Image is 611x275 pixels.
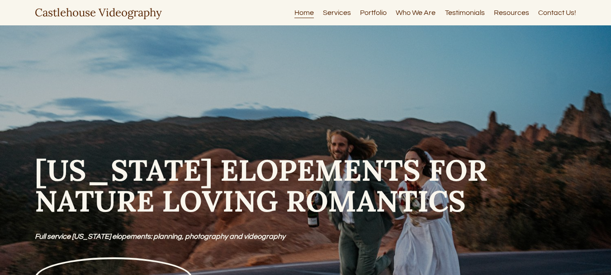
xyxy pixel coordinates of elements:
a: Resources [494,6,529,19]
em: Full service [US_STATE] elopements: planning, photography and videography [35,233,285,240]
a: Castlehouse Videography [35,5,162,19]
a: Portfolio [360,6,387,19]
a: Testimonials [445,6,485,19]
a: Who We Are [396,6,436,19]
a: Contact Us! [538,6,576,19]
a: Home [294,6,314,19]
a: Services [323,6,351,19]
strong: [US_STATE] ELOPEMENTS FOR NATURE LOVING ROMANTICS [35,151,495,220]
